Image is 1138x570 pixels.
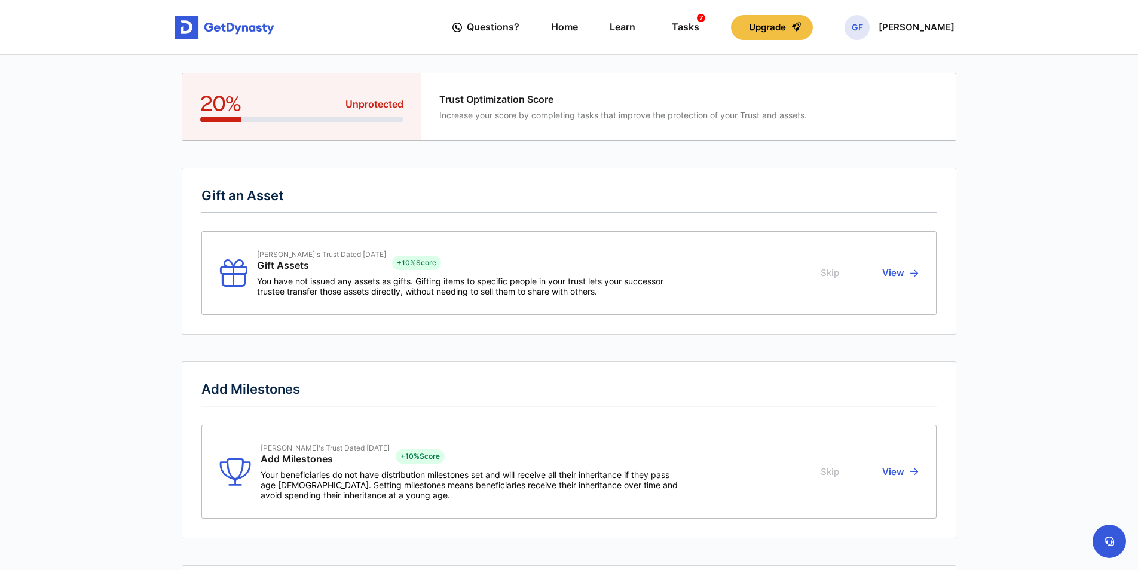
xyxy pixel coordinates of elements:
[345,97,403,111] span: Unprotected
[697,14,705,22] span: 7
[845,15,870,40] span: GF
[392,256,441,270] div: + 10% Score
[879,23,955,32] p: [PERSON_NAME]
[261,470,681,500] span: Your beneficiaries do not have distribution milestones set and will receive all their inheritance...
[261,453,390,465] span: Add Milestones
[261,443,390,452] span: [PERSON_NAME]'s Trust Dated [DATE]
[610,10,635,44] a: Learn
[879,250,918,296] button: View
[731,15,813,40] button: Upgrade
[879,443,918,500] button: View
[439,94,807,105] span: Trust Optimization Score
[667,10,699,44] a: Tasks7
[821,250,843,296] button: Skip
[175,16,274,39] img: Get started for free with Dynasty Trust Company
[452,10,519,44] a: Questions?
[672,16,699,38] div: Tasks
[467,16,519,38] span: Questions?
[201,188,937,213] h2: Gift an Asset
[396,449,445,464] div: + 10% Score
[821,443,843,500] button: Skip
[257,260,386,271] span: Gift Assets
[257,250,386,259] span: [PERSON_NAME]'s Trust Dated [DATE]
[201,381,937,407] h2: Add Milestones
[439,110,807,120] span: Increase your score by completing tasks that improve the protection of your Trust and assets.
[200,91,241,117] span: 20%
[257,276,678,296] span: You have not issued any assets as gifts. Gifting items to specific people in your trust lets your...
[551,10,578,44] a: Home
[845,15,955,40] button: GF[PERSON_NAME]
